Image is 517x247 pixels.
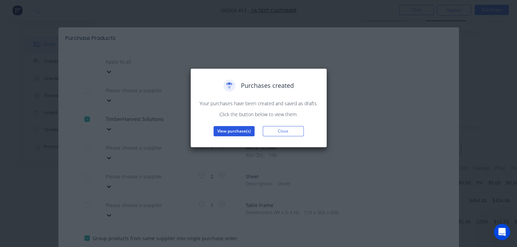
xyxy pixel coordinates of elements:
button: Close [263,126,304,136]
button: View purchase(s) [214,126,255,136]
p: Your purchases have been created and saved as drafts. [198,100,320,107]
iframe: Intercom live chat [494,224,510,240]
span: Purchases created [241,81,294,90]
p: Click the button below to view them. [198,111,320,118]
